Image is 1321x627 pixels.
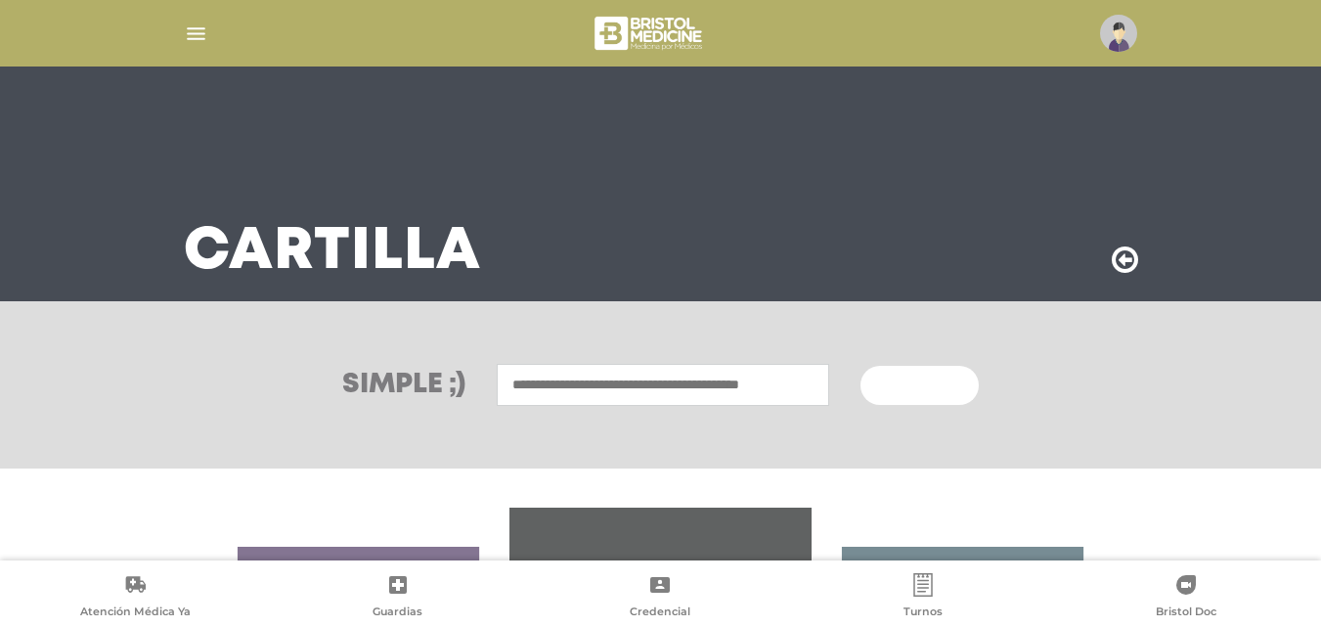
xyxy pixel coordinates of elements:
span: Credencial [630,605,690,622]
a: Credencial [529,573,792,623]
span: Turnos [903,605,943,622]
img: bristol-medicine-blanco.png [592,10,708,57]
span: Atención Médica Ya [80,605,191,622]
a: Bristol Doc [1054,573,1317,623]
a: Atención Médica Ya [4,573,267,623]
img: profile-placeholder.svg [1100,15,1137,52]
a: Turnos [792,573,1055,623]
h3: Cartilla [184,227,481,278]
span: Guardias [373,605,422,622]
span: Buscar [884,380,941,393]
img: Cober_menu-lines-white.svg [184,22,208,46]
span: Bristol Doc [1156,605,1216,622]
button: Buscar [860,366,978,405]
h3: Simple ;) [342,372,465,399]
a: Guardias [267,573,530,623]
